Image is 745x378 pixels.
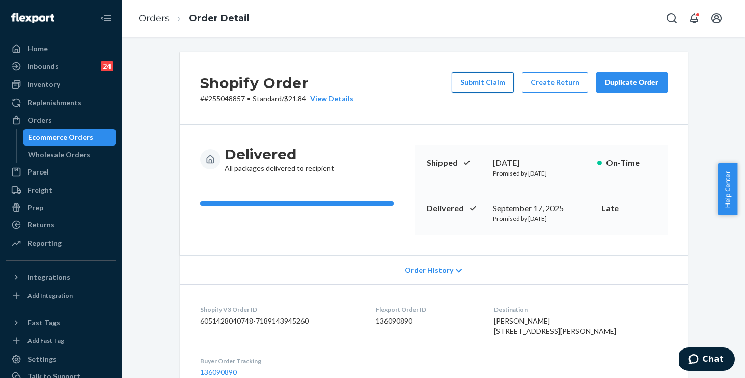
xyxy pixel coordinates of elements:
div: Reporting [27,238,62,248]
div: Integrations [27,272,70,282]
p: Promised by [DATE] [493,214,589,223]
button: View Details [306,94,353,104]
dd: 136090890 [376,316,478,326]
div: Add Fast Tag [27,336,64,345]
button: Open account menu [706,8,727,28]
div: Ecommerce Orders [28,132,93,142]
a: 136090890 [200,368,237,376]
img: Flexport logo [11,13,54,23]
div: Add Integration [27,291,73,300]
a: Ecommerce Orders [23,129,117,146]
span: • [247,94,251,103]
div: Settings [27,354,57,364]
button: Close Navigation [96,8,116,28]
div: September 17, 2025 [493,202,589,214]
a: Inbounds24 [6,58,116,74]
div: 24 [101,61,113,71]
span: Standard [253,94,282,103]
iframe: Opens a widget where you can chat to one of our agents [679,347,735,373]
a: Reporting [6,235,116,251]
a: Home [6,41,116,57]
div: Returns [27,220,54,230]
a: Prep [6,199,116,216]
button: Fast Tags [6,314,116,331]
p: # #255048857 / $21.84 [200,94,353,104]
button: Open Search Box [661,8,682,28]
div: Fast Tags [27,317,60,328]
dt: Shopify V3 Order ID [200,305,360,314]
div: Duplicate Order [605,77,659,88]
a: Add Fast Tag [6,335,116,347]
div: Parcel [27,167,49,177]
button: Integrations [6,269,116,285]
button: Open notifications [684,8,704,28]
p: On-Time [606,157,655,169]
div: Replenishments [27,98,81,108]
dt: Flexport Order ID [376,305,478,314]
a: Freight [6,182,116,198]
div: All packages delivered to recipient [225,145,334,173]
div: Prep [27,202,43,213]
a: Wholesale Orders [23,147,117,163]
span: [PERSON_NAME] [STREET_ADDRESS][PERSON_NAME] [494,316,616,335]
dt: Destination [494,305,668,314]
div: Wholesale Orders [28,150,90,160]
a: Orders [6,112,116,128]
p: Shipped [427,157,485,169]
div: Home [27,44,48,54]
a: Parcel [6,164,116,180]
div: Freight [27,185,52,195]
dt: Buyer Order Tracking [200,357,360,365]
p: Late [601,202,655,214]
a: Order Detail [189,13,250,24]
a: Replenishments [6,95,116,111]
a: Add Integration [6,289,116,302]
a: Returns [6,217,116,233]
span: Order History [405,265,453,275]
div: Orders [27,115,52,125]
a: Settings [6,351,116,367]
h2: Shopify Order [200,72,353,94]
h3: Delivered [225,145,334,163]
div: Inbounds [27,61,59,71]
p: Delivered [427,202,485,214]
a: Orders [139,13,170,24]
dd: 6051428040748-7189143945260 [200,316,360,326]
a: Inventory [6,76,116,93]
div: [DATE] [493,157,589,169]
button: Create Return [522,72,588,93]
button: Duplicate Order [596,72,668,93]
button: Submit Claim [452,72,514,93]
button: Help Center [718,163,737,215]
ol: breadcrumbs [130,4,258,34]
div: Inventory [27,79,60,90]
p: Promised by [DATE] [493,169,589,178]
